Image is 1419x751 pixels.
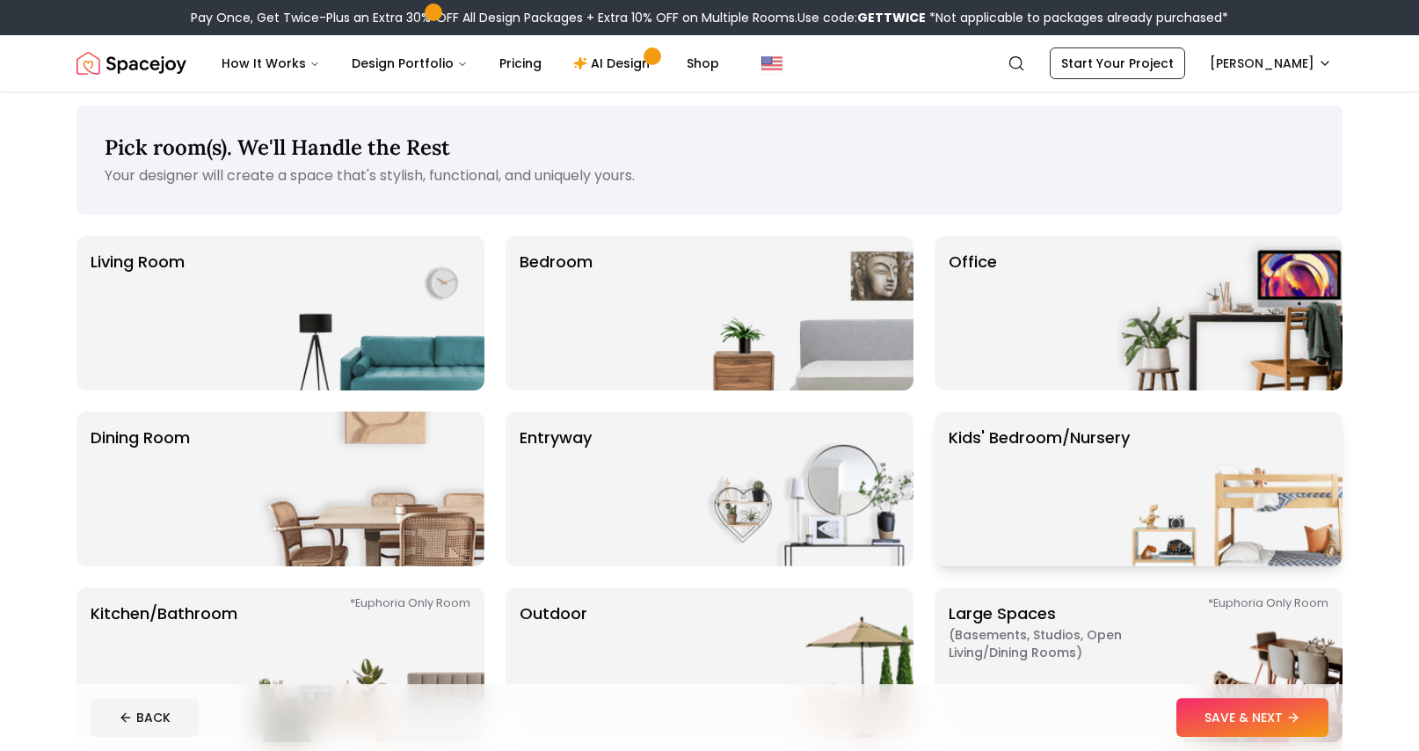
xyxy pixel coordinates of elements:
[520,602,587,728] p: Outdoor
[259,236,484,390] img: Living Room
[688,412,913,566] img: entryway
[91,698,199,737] button: BACK
[76,35,1343,91] nav: Global
[91,250,185,376] p: Living Room
[76,46,186,81] a: Spacejoy
[1050,47,1185,79] a: Start Your Project
[520,250,593,376] p: Bedroom
[559,46,669,81] a: AI Design
[338,46,482,81] button: Design Portfolio
[105,134,450,161] span: Pick room(s). We'll Handle the Rest
[949,626,1168,661] span: ( Basements, Studios, Open living/dining rooms )
[1199,47,1343,79] button: [PERSON_NAME]
[91,602,237,728] p: Kitchen/Bathroom
[485,46,556,81] a: Pricing
[520,426,592,552] p: entryway
[857,9,926,26] b: GETTWICE
[1117,587,1343,742] img: Large Spaces *Euphoria Only
[1117,412,1343,566] img: Kids' Bedroom/Nursery
[673,46,733,81] a: Shop
[207,46,733,81] nav: Main
[76,46,186,81] img: Spacejoy Logo
[949,250,997,376] p: Office
[1117,236,1343,390] img: Office
[191,9,1228,26] div: Pay Once, Get Twice-Plus an Extra 30% OFF All Design Packages + Extra 10% OFF on Multiple Rooms.
[688,236,913,390] img: Bedroom
[761,53,782,74] img: United States
[259,412,484,566] img: Dining Room
[207,46,334,81] button: How It Works
[259,587,484,742] img: Kitchen/Bathroom *Euphoria Only
[1176,698,1328,737] button: SAVE & NEXT
[91,426,190,552] p: Dining Room
[105,165,1314,186] p: Your designer will create a space that's stylish, functional, and uniquely yours.
[949,426,1130,552] p: Kids' Bedroom/Nursery
[688,587,913,742] img: Outdoor
[926,9,1228,26] span: *Not applicable to packages already purchased*
[797,9,926,26] span: Use code:
[949,602,1168,728] p: Large Spaces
